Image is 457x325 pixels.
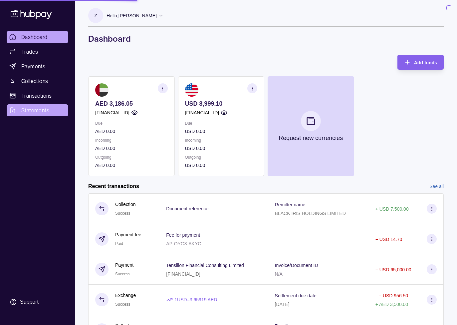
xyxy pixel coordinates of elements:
span: Success [115,302,130,307]
p: Payment [115,261,133,269]
p: USD 0.00 [185,162,258,169]
p: AED 3,186.05 [95,100,168,107]
p: Settlement due date [275,293,317,298]
p: USD 0.00 [185,145,258,152]
p: Payment fee [115,231,141,238]
span: Success [115,272,130,276]
p: Incoming [95,137,168,144]
span: Payments [21,62,45,70]
span: Add funds [414,60,437,65]
p: Hello, [PERSON_NAME] [107,12,157,19]
a: Trades [7,46,68,58]
a: Collections [7,75,68,87]
p: Tensilion Financial Consulting Limited [166,263,244,268]
span: Collections [21,77,48,85]
p: Invoice/Document ID [275,263,318,268]
p: + USD 7,500.00 [375,206,409,212]
a: Statements [7,104,68,116]
button: Add funds [397,55,444,70]
p: Exchange [115,292,136,299]
p: Outgoing [185,154,258,161]
h2: Recent transactions [88,183,139,190]
p: Fee for payment [166,232,200,238]
button: Request new currencies [268,76,354,176]
p: AP-OYG3-AKYC [166,241,201,246]
p: Outgoing [95,154,168,161]
span: Trades [21,48,38,56]
p: Incoming [185,137,258,144]
img: ae [95,83,109,97]
p: + AED 3,500.00 [375,302,408,307]
p: AED 0.00 [95,162,168,169]
p: AED 0.00 [95,128,168,135]
span: Statements [21,106,49,114]
p: BLACK IRIS HOLDINGS LIMITED [275,211,346,216]
p: − USD 14.70 [375,237,402,242]
p: [FINANCIAL_ID] [185,109,219,116]
p: [FINANCIAL_ID] [95,109,129,116]
p: AED 0.00 [95,145,168,152]
p: − USD 956.50 [379,293,408,298]
span: Paid [115,241,123,246]
p: 1 USD = 3.65919 AED [174,296,217,303]
p: Remitter name [275,202,306,207]
p: N/A [275,271,283,277]
a: See all [429,183,444,190]
p: [DATE] [275,302,290,307]
span: Success [115,211,130,216]
h1: Dashboard [88,33,444,44]
div: Support [20,298,39,306]
a: Dashboard [7,31,68,43]
p: Due [95,120,168,127]
span: Dashboard [21,33,48,41]
p: USD 0.00 [185,128,258,135]
p: Due [185,120,258,127]
p: Z [94,12,97,19]
a: Support [7,295,68,309]
span: Transactions [21,92,52,100]
p: Collection [115,201,135,208]
a: Transactions [7,90,68,102]
img: us [185,83,198,97]
p: − USD 65,000.00 [375,267,411,272]
p: Request new currencies [279,134,343,142]
p: [FINANCIAL_ID] [166,271,200,277]
p: Document reference [166,206,208,211]
p: USD 8,999.10 [185,100,258,107]
a: Payments [7,60,68,72]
